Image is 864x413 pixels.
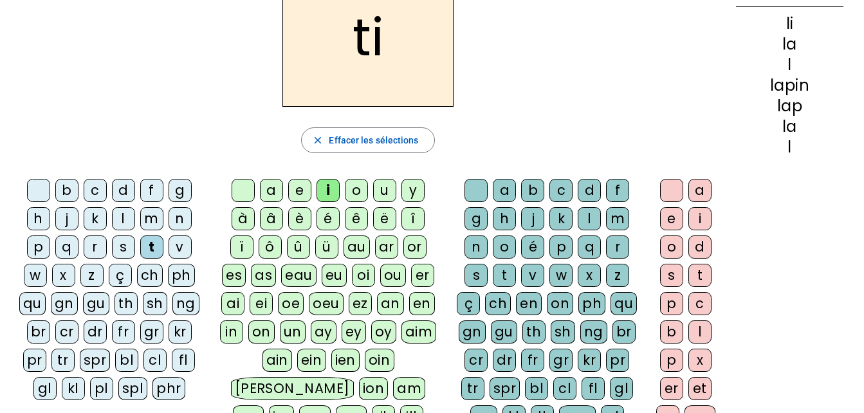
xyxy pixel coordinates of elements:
[262,349,293,372] div: ain
[578,264,601,287] div: x
[611,292,637,315] div: qu
[140,235,163,259] div: t
[688,320,712,344] div: l
[84,207,107,230] div: k
[464,207,488,230] div: g
[260,179,283,202] div: a
[259,235,282,259] div: ô
[660,235,683,259] div: o
[660,349,683,372] div: p
[688,207,712,230] div: i
[143,349,167,372] div: cl
[301,127,434,153] button: Effacer les sélections
[578,349,601,372] div: kr
[172,349,195,372] div: fl
[521,349,544,372] div: fr
[401,179,425,202] div: y
[168,264,195,287] div: ph
[393,377,425,400] div: am
[660,207,683,230] div: e
[221,292,244,315] div: ai
[580,320,607,344] div: ng
[331,349,360,372] div: ien
[549,235,573,259] div: p
[317,207,340,230] div: é
[493,179,516,202] div: a
[112,179,135,202] div: d
[112,235,135,259] div: s
[359,377,389,400] div: ion
[278,292,304,315] div: oe
[115,292,138,315] div: th
[342,320,366,344] div: ey
[248,320,275,344] div: on
[90,377,113,400] div: pl
[606,264,629,287] div: z
[516,292,542,315] div: en
[521,179,544,202] div: b
[232,207,255,230] div: à
[27,235,50,259] div: p
[491,320,517,344] div: gu
[612,320,636,344] div: br
[549,207,573,230] div: k
[169,320,192,344] div: kr
[140,179,163,202] div: f
[688,377,712,400] div: et
[606,235,629,259] div: r
[169,179,192,202] div: g
[660,320,683,344] div: b
[736,98,843,114] div: lap
[736,119,843,134] div: la
[115,349,138,372] div: bl
[409,292,435,315] div: en
[521,264,544,287] div: v
[485,292,511,315] div: ch
[610,377,633,400] div: gl
[84,235,107,259] div: r
[27,207,50,230] div: h
[551,320,575,344] div: sh
[55,179,78,202] div: b
[377,292,404,315] div: an
[493,235,516,259] div: o
[553,377,576,400] div: cl
[84,320,107,344] div: dr
[222,264,246,287] div: es
[230,235,253,259] div: ï
[55,207,78,230] div: j
[27,320,50,344] div: br
[112,320,135,344] div: fr
[51,349,75,372] div: tr
[80,349,111,372] div: spr
[606,207,629,230] div: m
[582,377,605,400] div: fl
[137,264,163,287] div: ch
[315,235,338,259] div: ü
[83,292,109,315] div: gu
[464,264,488,287] div: s
[251,264,276,287] div: as
[688,235,712,259] div: d
[118,377,148,400] div: spl
[736,140,843,155] div: l
[352,264,375,287] div: oi
[373,179,396,202] div: u
[345,207,368,230] div: ê
[24,264,47,287] div: w
[688,264,712,287] div: t
[281,264,317,287] div: eau
[169,207,192,230] div: n
[143,292,167,315] div: sh
[493,349,516,372] div: dr
[52,264,75,287] div: x
[606,179,629,202] div: f
[578,235,601,259] div: q
[403,235,427,259] div: or
[547,292,573,315] div: on
[140,320,163,344] div: gr
[461,377,484,400] div: tr
[401,320,437,344] div: aim
[297,349,326,372] div: ein
[349,292,372,315] div: ez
